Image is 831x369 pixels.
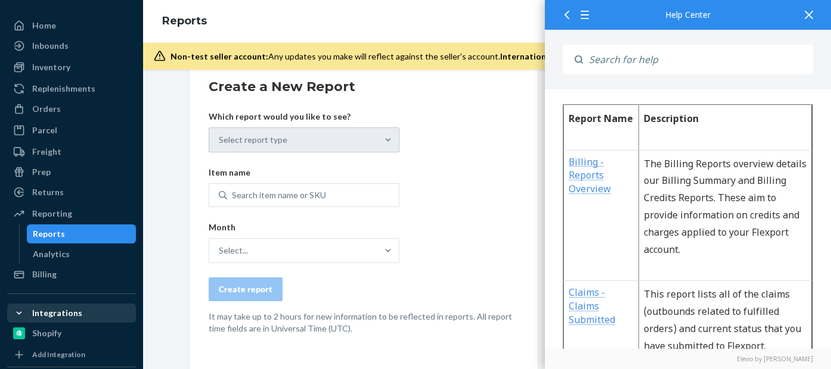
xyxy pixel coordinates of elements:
p: It may take up to 2 hours for new information to be reflected in reports. All report time fields ... [209,311,519,334]
h1: Available Reports [18,79,268,102]
div: Orders [32,103,61,115]
a: Shopify [7,324,136,343]
a: Prep [7,162,136,182]
strong: Description [99,211,154,224]
a: Inbounds [7,36,136,55]
div: 137 What reporting is available, and how do I use it? [18,24,268,64]
div: Replenishments [32,83,95,95]
a: Billing [7,265,136,284]
a: Reports [27,224,137,243]
h2: Create a New Report [209,77,519,96]
div: Billing [32,268,57,280]
div: Search item name or SKU [232,189,326,201]
p: Item name [209,167,399,179]
div: Create report [219,283,272,295]
div: Prep [32,166,51,178]
a: Freight [7,142,136,161]
div: Select... [219,245,248,257]
div: Help Center [563,11,813,19]
p: Which report would you like to see? [209,111,399,123]
div: Shopify [32,327,61,339]
a: Elevio by [PERSON_NAME] [563,355,813,363]
div: Returns [32,186,64,198]
div: Inventory [32,61,70,73]
div: Parcel [32,124,57,136]
a: Billing - Reports Overview [24,255,66,295]
button: Create report [209,277,283,301]
a: Parcel [7,121,136,140]
ol: breadcrumbs [153,4,216,39]
div: Reporting [32,208,72,220]
a: Add Integration [7,348,136,362]
div: Freight [32,146,61,158]
a: Reporting [7,204,136,223]
div: Integrations [32,307,82,319]
a: Orders [7,99,136,118]
span: International onboarding and inbounding may not work during impersonation. [500,51,809,61]
input: Search [583,45,813,74]
div: Home [32,20,56,32]
p: The Billing Reports overview details our Billing Summary and Billing Credits Reports. These aim t... [99,255,262,358]
button: Integrations [7,304,136,323]
div: Analytics [33,248,70,260]
a: Home [7,16,136,35]
span: Chat [28,8,52,19]
strong: Report Name [24,211,88,224]
a: Inventory [7,58,136,77]
p: Month [209,221,399,233]
a: Analytics [27,245,137,264]
span: Important notes: [18,114,132,132]
li: It may take up to 2 hours for new information to be reflected in reports. [36,151,268,186]
span: Non-test seller account: [170,51,268,61]
div: Add Integration [32,349,85,359]
div: Inbounds [32,40,69,52]
a: Returns [7,183,136,202]
div: Any updates you make will reflect against the seller's account. [170,51,809,62]
div: Reports [33,228,65,240]
a: Reports [162,14,207,27]
a: Replenishments [7,79,136,98]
